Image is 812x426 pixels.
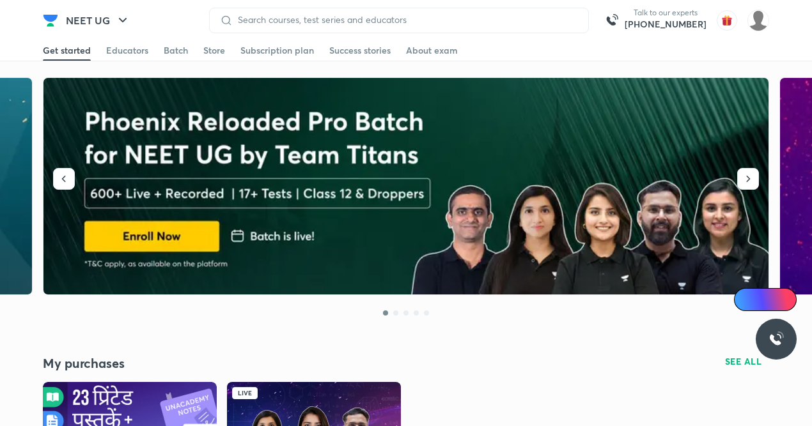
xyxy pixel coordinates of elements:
[406,40,458,61] a: About exam
[232,387,258,399] div: Live
[203,44,225,57] div: Store
[240,44,314,57] div: Subscription plan
[599,8,625,33] img: call-us
[43,355,406,372] h4: My purchases
[203,40,225,61] a: Store
[43,44,91,57] div: Get started
[717,351,770,372] button: SEE ALL
[717,10,737,31] img: avatar
[233,15,578,25] input: Search courses, test series and educators
[106,40,148,61] a: Educators
[43,40,91,61] a: Get started
[43,13,58,28] img: Company Logo
[240,40,314,61] a: Subscription plan
[164,44,188,57] div: Batch
[769,331,784,347] img: ttu
[164,40,188,61] a: Batch
[625,18,707,31] a: [PHONE_NUMBER]
[734,288,797,311] a: Ai Doubts
[329,44,391,57] div: Success stories
[747,10,769,31] img: L r Panwar
[58,8,138,33] button: NEET UG
[755,294,789,305] span: Ai Doubts
[625,8,707,18] p: Talk to our experts
[406,44,458,57] div: About exam
[725,357,762,366] span: SEE ALL
[106,44,148,57] div: Educators
[742,294,752,305] img: Icon
[329,40,391,61] a: Success stories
